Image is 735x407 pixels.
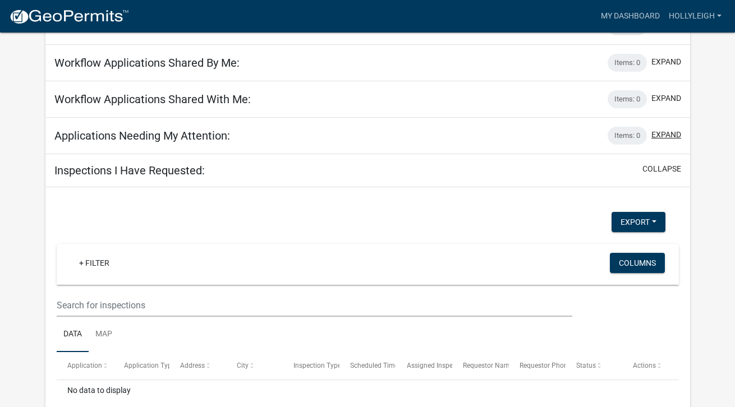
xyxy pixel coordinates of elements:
[642,163,681,175] button: collapse
[463,362,513,369] span: Requestor Name
[566,352,622,379] datatable-header-cell: Status
[67,362,102,369] span: Application
[596,6,664,27] a: My Dashboard
[608,54,647,72] div: Items: 0
[339,352,396,379] datatable-header-cell: Scheduled Time
[576,362,596,369] span: Status
[54,92,251,106] h5: Workflow Applications Shared With Me:
[283,352,339,379] datatable-header-cell: Inspection Type
[664,6,726,27] a: HollyLeigh
[113,352,169,379] datatable-header-cell: Application Type
[54,129,230,142] h5: Applications Needing My Attention:
[452,352,509,379] datatable-header-cell: Requestor Name
[237,362,249,369] span: City
[612,212,665,232] button: Export
[226,352,283,379] datatable-header-cell: City
[396,352,452,379] datatable-header-cell: Assigned Inspector
[57,352,113,379] datatable-header-cell: Application
[651,92,681,104] button: expand
[608,127,647,145] div: Items: 0
[651,129,681,141] button: expand
[651,56,681,68] button: expand
[509,352,566,379] datatable-header-cell: Requestor Phone
[520,362,571,369] span: Requestor Phone
[633,362,656,369] span: Actions
[54,56,240,70] h5: Workflow Applications Shared By Me:
[180,362,205,369] span: Address
[610,253,665,273] button: Columns
[622,352,679,379] datatable-header-cell: Actions
[407,362,465,369] span: Assigned Inspector
[169,352,226,379] datatable-header-cell: Address
[70,253,118,273] a: + Filter
[54,164,205,177] h5: Inspections I Have Requested:
[57,294,572,317] input: Search for inspections
[350,362,398,369] span: Scheduled Time
[293,362,341,369] span: Inspection Type
[57,317,89,353] a: Data
[89,317,119,353] a: Map
[124,362,175,369] span: Application Type
[608,90,647,108] div: Items: 0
